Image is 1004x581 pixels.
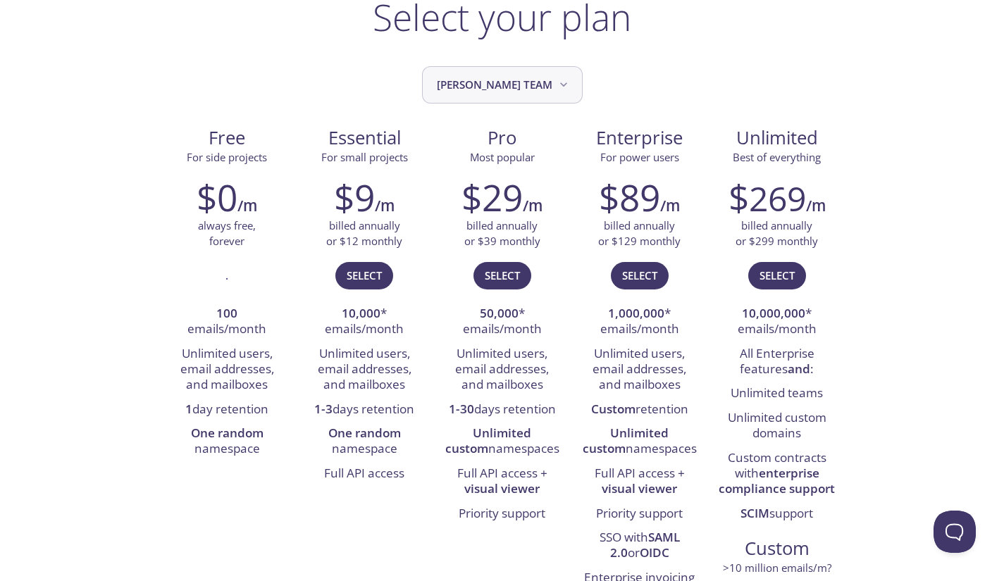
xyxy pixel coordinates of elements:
span: Enterprise [582,126,697,150]
li: Priority support [581,502,698,526]
h2: $0 [197,176,237,218]
strong: 10,000 [342,305,380,321]
span: 269 [749,175,806,221]
li: Unlimited users, email addresses, and mailboxes [306,342,423,398]
li: Unlimited custom domains [719,406,835,446]
button: Chriss's team [422,66,583,104]
h6: /m [523,194,543,218]
li: * emails/month [444,302,560,342]
strong: 10,000,000 [742,305,805,321]
span: [PERSON_NAME] team [437,75,571,94]
button: Select [473,262,531,289]
span: Select [347,266,382,285]
li: retention [581,398,698,422]
strong: visual viewer [602,480,677,496]
h2: $29 [461,176,523,218]
button: Select [611,262,669,289]
p: billed annually or $129 monthly [598,218,681,249]
h2: $ [729,176,806,218]
li: * emails/month [719,302,835,342]
li: Full API access + [581,462,698,502]
li: Unlimited users, email addresses, and mailboxes [444,342,560,398]
strong: Unlimited custom [583,425,669,456]
span: Select [760,266,795,285]
li: * emails/month [581,302,698,342]
li: Unlimited users, email addresses, and mailboxes [581,342,698,398]
li: emails/month [169,302,285,342]
li: namespace [306,422,423,462]
strong: 50,000 [480,305,519,321]
strong: SAML 2.0 [610,529,680,561]
h2: $89 [599,176,660,218]
strong: One random [328,425,401,441]
strong: 1,000,000 [608,305,664,321]
p: billed annually or $299 monthly [736,218,818,249]
strong: visual viewer [464,480,540,496]
li: Priority support [444,502,560,526]
p: billed annually or $39 monthly [464,218,540,249]
h6: /m [375,194,395,218]
li: days retention [444,398,560,422]
span: Pro [445,126,559,150]
li: namespace [169,422,285,462]
button: Select [335,262,393,289]
span: Free [170,126,285,150]
p: always free, forever [198,218,256,249]
li: SSO with or [581,526,698,566]
li: namespaces [444,422,560,462]
li: Unlimited users, email addresses, and mailboxes [169,342,285,398]
strong: 1-3 [314,401,333,417]
span: Essential [307,126,422,150]
span: Select [622,266,657,285]
h2: $9 [334,176,375,218]
li: namespaces [581,422,698,462]
li: Full API access [306,462,423,486]
li: Unlimited teams [719,382,835,406]
h6: /m [806,194,826,218]
span: Unlimited [736,125,818,150]
p: billed annually or $12 monthly [326,218,402,249]
li: Full API access + [444,462,560,502]
span: For small projects [321,150,408,164]
button: Select [748,262,806,289]
li: Custom contracts with [719,446,835,502]
strong: and [788,361,810,377]
li: days retention [306,398,423,422]
strong: 1 [185,401,192,417]
iframe: Help Scout Beacon - Open [934,511,976,553]
h6: /m [237,194,257,218]
li: All Enterprise features : [719,342,835,382]
span: > 10 million emails/m? [723,561,831,575]
h6: /m [660,194,680,218]
strong: OIDC [640,544,669,561]
strong: Custom [591,401,636,417]
span: Select [485,266,520,285]
span: Custom [719,537,834,561]
strong: SCIM [740,505,769,521]
span: Best of everything [733,150,821,164]
span: Most popular [470,150,535,164]
strong: 100 [216,305,237,321]
strong: enterprise compliance support [719,465,835,496]
strong: Unlimited custom [445,425,532,456]
span: For side projects [187,150,267,164]
li: day retention [169,398,285,422]
li: support [719,502,835,526]
strong: 1-30 [449,401,474,417]
strong: One random [191,425,264,441]
li: * emails/month [306,302,423,342]
span: For power users [600,150,679,164]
